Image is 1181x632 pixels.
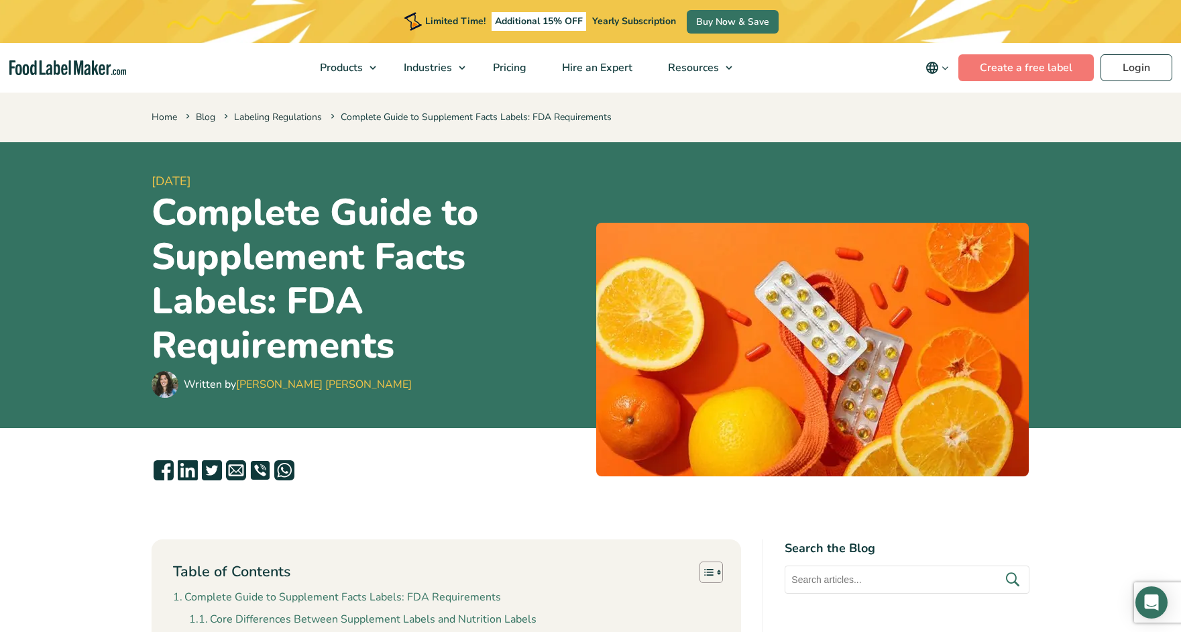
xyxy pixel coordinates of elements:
[386,43,472,93] a: Industries
[689,561,720,584] a: Toggle Table of Content
[1135,586,1168,619] div: Open Intercom Messenger
[234,111,322,123] a: Labeling Regulations
[236,377,412,392] a: [PERSON_NAME] [PERSON_NAME]
[400,60,453,75] span: Industries
[152,191,585,368] h1: Complete Guide to Supplement Facts Labels: FDA Requirements
[173,589,501,607] a: Complete Guide to Supplement Facts Labels: FDA Requirements
[184,376,412,392] div: Written by
[489,60,528,75] span: Pricing
[958,54,1094,81] a: Create a free label
[785,539,1029,558] h4: Search the Blog
[152,371,178,398] img: Maria Abi Hanna - Food Label Maker
[196,111,215,123] a: Blog
[687,10,779,34] a: Buy Now & Save
[328,111,612,123] span: Complete Guide to Supplement Facts Labels: FDA Requirements
[316,60,364,75] span: Products
[664,60,720,75] span: Resources
[173,562,290,582] p: Table of Contents
[651,43,739,93] a: Resources
[189,611,537,629] a: Core Differences Between Supplement Labels and Nutrition Labels
[152,172,585,191] span: [DATE]
[545,43,647,93] a: Hire an Expert
[785,566,1029,594] input: Search articles...
[152,111,177,123] a: Home
[425,15,486,28] span: Limited Time!
[1101,54,1172,81] a: Login
[475,43,541,93] a: Pricing
[592,15,676,28] span: Yearly Subscription
[558,60,634,75] span: Hire an Expert
[302,43,383,93] a: Products
[492,12,586,31] span: Additional 15% OFF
